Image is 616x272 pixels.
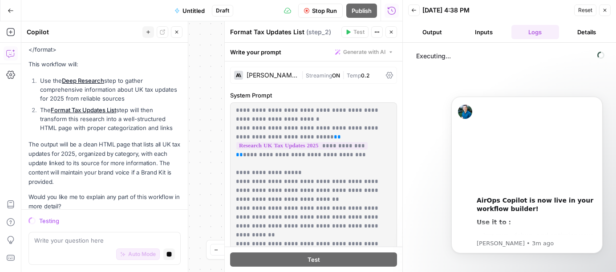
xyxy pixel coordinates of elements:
[230,252,397,267] button: Test
[51,106,116,114] a: Format Tax Updates List
[169,4,210,18] button: Untitled
[298,4,343,18] button: Stop Run
[347,72,361,79] span: Temp
[156,4,172,20] div: Close
[7,51,146,194] div: Let's get you building with LLMs!You can always reach us by pressingChat and Supportin the bottom...
[216,7,229,15] span: Draft
[14,122,139,131] div: Happy building!
[6,4,23,20] button: go back
[14,196,86,201] div: [PERSON_NAME] • 4m ago
[230,28,339,37] div: Format Tax Updates List
[511,25,559,39] button: Logs
[408,25,456,39] button: Output
[139,4,156,20] button: Home
[14,232,21,240] button: Emoji picker
[7,51,171,214] div: Alex says…
[14,100,139,118] div: Here is a short video where I walk through the setup process for an app.
[42,232,49,240] button: Upload attachment
[28,140,181,187] p: The output will be a clean HTML page that lists all UK tax updates for 2025, organized by categor...
[340,70,347,79] span: |
[128,250,156,258] span: Auto Mode
[332,46,397,58] button: Generate with AI
[306,28,331,37] span: ( step_2 )
[182,6,205,15] span: Untitled
[25,5,40,19] img: Profile image for Alex
[413,49,607,63] span: Executing...
[41,79,102,86] b: Chat and Support
[353,28,365,36] span: Test
[28,192,181,211] p: Would you like me to explain any part of this workflow in more detail?
[14,135,139,189] iframe: youtube
[116,248,160,260] button: Auto Mode
[28,232,35,240] button: Gif picker
[343,48,385,56] span: Generate with AI
[563,25,611,39] button: Details
[346,4,377,18] button: Publish
[28,60,181,69] p: This workflow will:
[225,43,402,61] div: Write your prompt
[43,4,101,11] h1: [PERSON_NAME]
[39,216,181,225] div: Testing
[341,26,369,38] button: Test
[230,91,397,100] label: System Prompt
[438,83,616,268] iframe: Intercom notifications message
[306,72,332,79] span: Streaming
[301,70,306,79] span: |
[352,6,372,15] span: Publish
[332,72,340,79] span: ON
[312,6,337,15] span: Stop Run
[308,255,320,264] span: Test
[361,72,369,79] span: 0.2
[574,4,596,16] button: Reset
[14,70,139,96] div: You can always reach us by pressing in the bottom left of your screen.
[8,214,170,229] textarea: Message…
[38,106,181,132] li: The step will then transform this research into a well-structured HTML page with proper categoriz...
[460,25,508,39] button: Inputs
[578,6,592,14] span: Reset
[38,76,181,103] li: Use the step to gather comprehensive information about UK tax updates for 2025 from reliable sources
[14,57,139,65] div: Let's get you building with LLMs!
[62,77,104,84] a: Deep Research
[153,229,167,243] button: Send a message…
[43,11,97,20] p: Active over [DATE]
[247,72,298,78] div: [PERSON_NAME] 4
